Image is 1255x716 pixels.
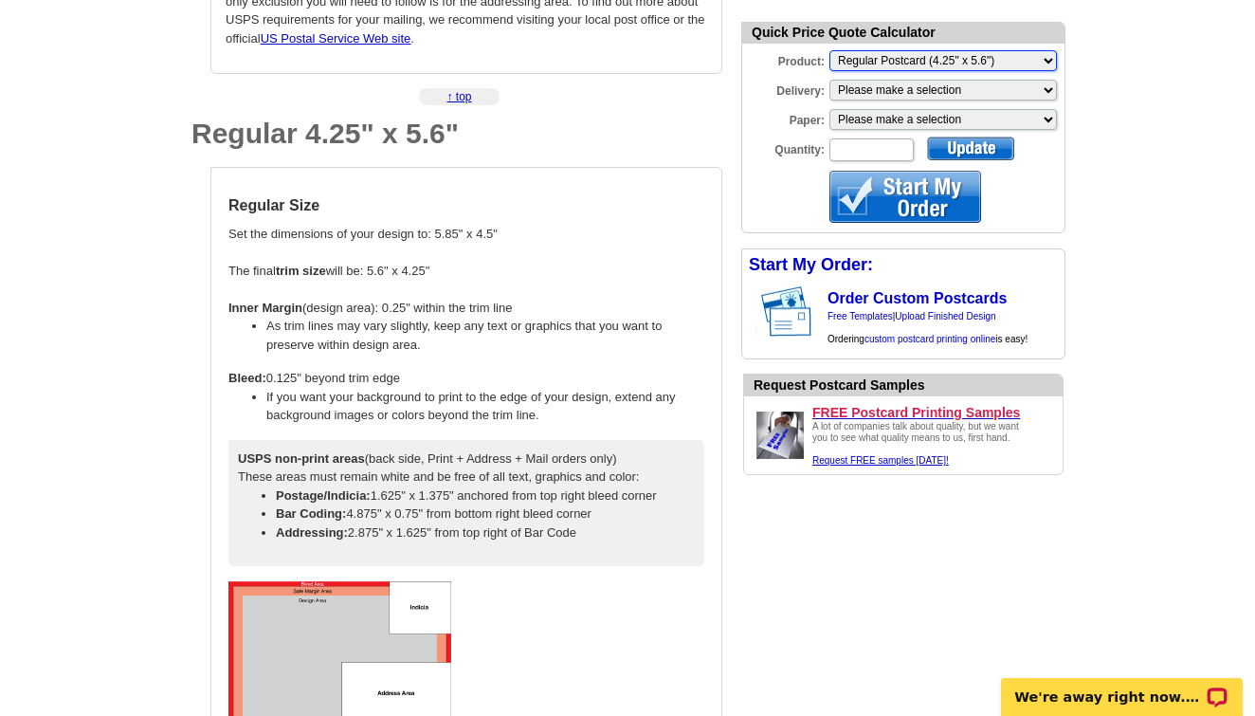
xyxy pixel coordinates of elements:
[276,525,348,540] strong: Addressing:
[812,421,1030,467] div: A lot of companies talk about quality, but we want you to see what quality means to us, first hand.
[742,78,828,100] label: Delivery:
[238,451,365,466] strong: USPS non-print areas
[742,137,828,158] label: Quantity:
[446,90,471,103] a: ↑ top
[812,404,1055,421] a: FREE Postcard Printing Samples
[742,281,757,343] img: background image for postcard
[228,371,266,385] strong: Bleed:
[266,388,704,425] li: If you want your background to print to the edge of your design, extend any background images or ...
[228,301,302,315] strong: Inner Margin
[895,311,995,321] a: Upload Finished Design
[864,334,995,344] a: custom postcard printing online
[828,290,1007,306] a: Order Custom Postcards
[276,523,695,542] li: 2.875" x 1.625" from top right of Bar Code
[228,196,704,214] h4: Regular Size
[828,311,1028,344] span: | Ordering is easy!
[228,440,704,567] div: (back side, Print + Address + Mail orders only) These areas must remain white and be free of all ...
[191,119,722,148] h1: Regular 4.25" x 5.6"
[742,249,1064,281] div: Start My Order:
[261,31,411,46] a: US Postal Service Web site
[276,506,346,521] strong: Bar Coding:
[742,23,1064,44] div: Quick Price Quote Calculator
[276,487,695,505] li: 1.625" x 1.375" anchored from top right bleed corner
[227,184,705,567] td: Set the dimensions of your design to: 5.85" x 4.5" The final will be: 5.6" x 4.25" (design area):...
[828,311,893,321] a: Free Templates
[276,488,371,503] strong: Postage/Indicia:
[276,264,326,278] strong: trim size
[989,656,1255,716] iframe: LiveChat chat widget
[266,317,704,354] li: As trim lines may vary slightly, keep any text or graphics that you want to preserve within desig...
[812,455,949,466] a: Request FREE samples [DATE]!
[742,48,828,70] label: Product:
[752,407,809,464] img: Upload a design ready to be printed
[754,376,1063,395] div: Request Postcard Samples
[757,281,825,343] img: post card showing stamp and address area
[742,107,828,129] label: Paper:
[276,505,695,523] li: 4.875" x 0.75" from bottom right bleed corner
